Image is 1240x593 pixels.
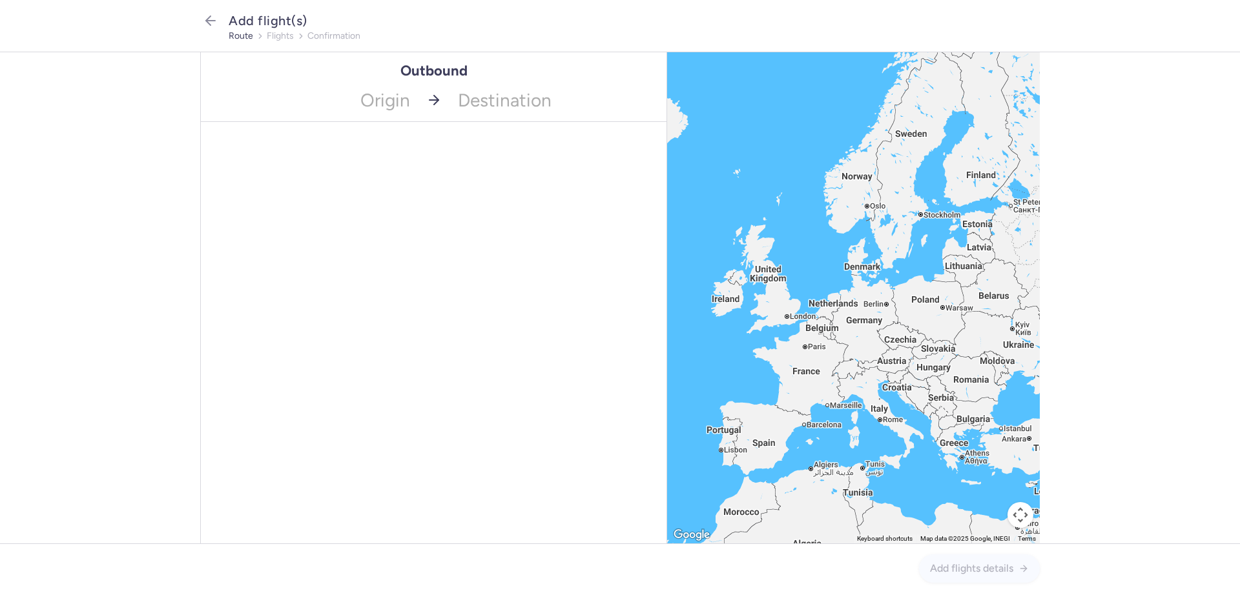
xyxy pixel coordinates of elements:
[229,31,253,41] button: route
[1008,502,1033,528] button: Map camera controls
[400,63,468,79] h1: Outbound
[920,535,1010,542] span: Map data ©2025 Google, INEGI
[930,563,1013,574] span: Add flights details
[267,31,294,41] button: flights
[670,527,713,543] img: Google
[670,530,713,539] a: Open this area in Google Maps (opens a new window)
[229,13,307,28] span: Add flight(s)
[857,534,913,543] button: Keyboard shortcuts
[919,554,1040,583] button: Add flights details
[307,31,360,41] button: confirmation
[1018,535,1036,542] a: Terms
[201,79,418,121] span: Origin
[450,79,667,121] span: Destination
